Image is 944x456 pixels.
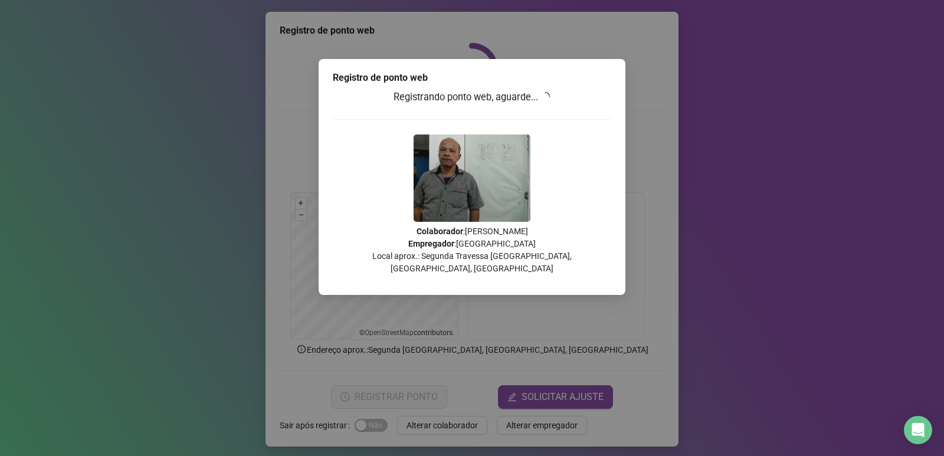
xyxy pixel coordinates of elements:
[417,227,463,236] strong: Colaborador
[333,225,611,275] p: : [PERSON_NAME] : [GEOGRAPHIC_DATA] Local aprox.: Segunda Travessa [GEOGRAPHIC_DATA], [GEOGRAPHIC...
[414,134,530,222] img: 2Q==
[408,239,454,248] strong: Empregador
[333,90,611,105] h3: Registrando ponto web, aguarde...
[904,416,932,444] div: Open Intercom Messenger
[540,91,551,102] span: loading
[333,71,611,85] div: Registro de ponto web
